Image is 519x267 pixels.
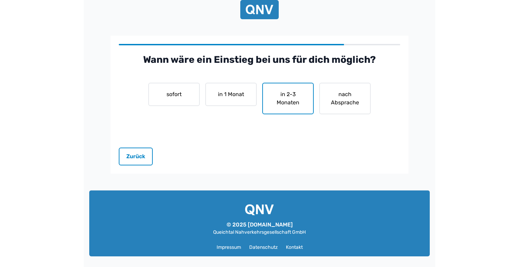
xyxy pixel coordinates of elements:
[148,83,200,106] button: sofort
[213,229,306,236] p: Queichtal Nahverkehrsgesellschaft GmbH
[262,83,314,114] button: in 2-3 Monaten
[217,244,241,251] a: Impressum
[213,221,306,229] p: © 2025 [DOMAIN_NAME]
[205,83,257,106] button: in 1 Monat
[319,83,371,114] button: nach Absprache
[246,3,273,16] img: QNV Logo
[286,244,303,251] a: Kontakt
[119,148,153,165] button: Zurück
[119,54,400,66] h2: Wann wäre ein Einstieg bei uns für dich möglich?
[245,204,274,215] img: QNV Logo
[249,244,278,251] a: Datenschutz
